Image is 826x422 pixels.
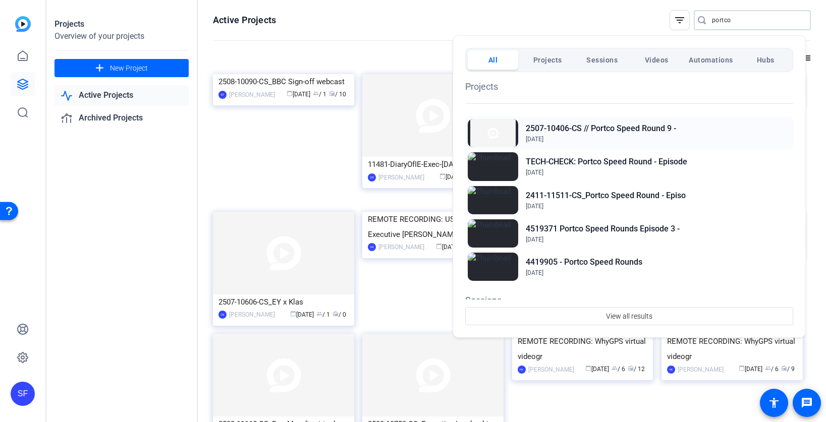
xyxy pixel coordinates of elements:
[526,236,543,243] span: [DATE]
[488,51,498,69] span: All
[526,136,543,143] span: [DATE]
[526,169,543,176] span: [DATE]
[465,80,793,93] h1: Projects
[526,123,676,135] h2: 2507-10406-CS // Portco Speed Round 9 -
[606,307,652,326] span: View all results
[526,269,543,276] span: [DATE]
[586,51,618,69] span: Sessions
[526,190,686,202] h2: 2411-11511-CS_Portco Speed Round - Episo
[757,51,775,69] span: Hubs
[526,223,680,235] h2: 4519371 Portco Speed Rounds Episode 3 -
[468,253,518,281] img: Thumbnail
[465,293,793,307] h1: Sessions
[645,51,669,69] span: Videos
[468,186,518,214] img: Thumbnail
[526,256,642,268] h2: 4419905 - Portco Speed Rounds
[526,203,543,210] span: [DATE]
[468,152,518,180] img: Thumbnail
[465,307,793,325] button: View all results
[468,219,518,248] img: Thumbnail
[526,156,687,168] h2: TECH-CHECK: Portco Speed Round - Episode
[689,51,733,69] span: Automations
[468,119,518,147] img: Thumbnail
[533,51,562,69] span: Projects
